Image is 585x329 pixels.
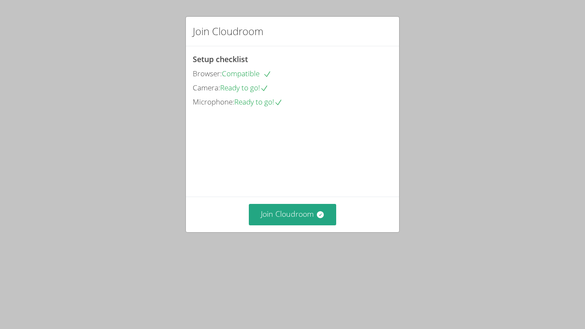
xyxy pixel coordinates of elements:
span: Microphone: [193,97,234,107]
h2: Join Cloudroom [193,24,263,39]
span: Ready to go! [220,83,269,93]
span: Compatible [222,69,272,78]
span: Browser: [193,69,222,78]
span: Camera: [193,83,220,93]
span: Ready to go! [234,97,283,107]
button: Join Cloudroom [249,204,337,225]
span: Setup checklist [193,54,248,64]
